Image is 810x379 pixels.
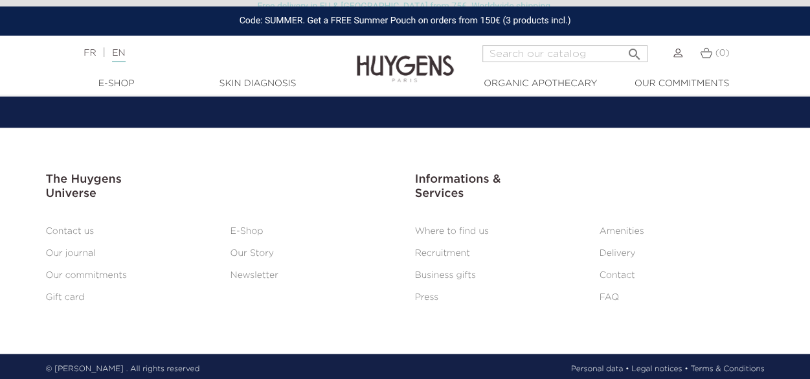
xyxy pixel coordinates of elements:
[631,363,688,375] a: Legal notices •
[600,227,644,236] a: Amenities
[46,293,85,302] a: Gift card
[415,249,470,258] a: Recruitment
[46,173,396,201] h3: The Huygens Universe
[84,49,96,58] a: FR
[623,41,646,59] button: 
[415,227,489,236] a: Where to find us
[231,271,278,280] a: Newsletter
[476,77,605,91] a: Organic Apothecary
[600,271,635,280] a: Contact
[46,271,127,280] a: Our commitments
[46,249,96,258] a: Our journal
[627,43,642,58] i: 
[571,363,629,375] a: Personal data •
[415,293,439,302] a: Press
[415,173,765,201] h3: Informations & Services
[77,45,328,61] div: |
[415,271,476,280] a: Business gifts
[482,45,647,62] input: Search
[46,227,95,236] a: Contact us
[715,49,730,58] span: (0)
[46,363,200,375] p: © [PERSON_NAME] . All rights reserved
[193,77,322,91] a: Skin Diagnosis
[231,227,264,236] a: E-Shop
[357,34,454,84] img: Huygens
[112,49,125,62] a: EN
[231,249,274,258] a: Our Story
[690,363,764,375] a: Terms & Conditions
[617,77,747,91] a: Our commitments
[600,249,636,258] a: Delivery
[52,77,181,91] a: E-Shop
[600,293,619,302] a: FAQ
